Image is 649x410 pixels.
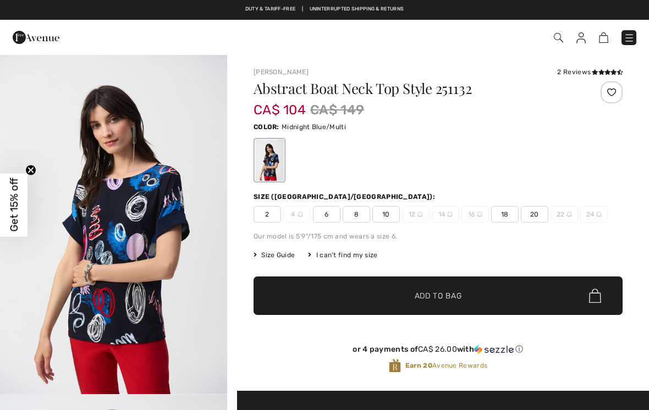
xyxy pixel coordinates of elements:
div: or 4 payments of with [254,345,623,354]
span: 16 [461,206,489,223]
span: 2 [254,206,281,223]
span: 6 [313,206,340,223]
span: 14 [432,206,459,223]
img: ring-m.svg [566,212,572,217]
span: 24 [580,206,608,223]
img: Search [554,33,563,42]
img: 1ère Avenue [13,26,59,48]
div: Midnight Blue/Multi [255,140,284,181]
div: Our model is 5'9"/175 cm and wears a size 6. [254,231,623,241]
h1: Abstract Boat Neck Top Style 251132 [254,81,561,96]
div: I can't find my size [308,250,377,260]
img: Shopping Bag [599,32,608,43]
div: or 4 payments ofCA$ 26.00withSezzle Click to learn more about Sezzle [254,345,623,358]
div: Size ([GEOGRAPHIC_DATA]/[GEOGRAPHIC_DATA]): [254,192,437,202]
span: CA$ 104 [254,91,306,118]
iframe: Opens a widget where you can chat to one of our agents [577,377,638,405]
img: Sezzle [474,345,514,354]
strong: Earn 20 [405,362,432,369]
img: Bag.svg [589,289,601,303]
a: 1ère Avenue [13,31,59,42]
img: Menu [624,32,635,43]
span: Color: [254,123,279,131]
span: Size Guide [254,250,295,260]
span: 12 [402,206,430,223]
a: [PERSON_NAME] [254,68,309,76]
span: Get 15% off [8,178,20,232]
span: Avenue Rewards [405,361,487,370]
img: My Info [576,32,586,43]
img: ring-m.svg [596,212,602,217]
span: 8 [343,206,370,223]
span: CA$ 26.00 [418,345,457,354]
span: Midnight Blue/Multi [282,123,346,131]
img: ring-m.svg [417,212,423,217]
span: 10 [372,206,400,223]
span: Add to Bag [415,290,462,302]
div: 2 Reviews [557,67,623,77]
img: ring-m.svg [298,212,303,217]
img: ring-m.svg [447,212,453,217]
button: Close teaser [25,165,36,176]
span: 22 [551,206,578,223]
img: Avenue Rewards [389,358,401,373]
span: 18 [491,206,519,223]
img: ring-m.svg [477,212,482,217]
button: Add to Bag [254,276,623,315]
span: 4 [283,206,311,223]
span: CA$ 149 [310,100,364,120]
span: 20 [521,206,548,223]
